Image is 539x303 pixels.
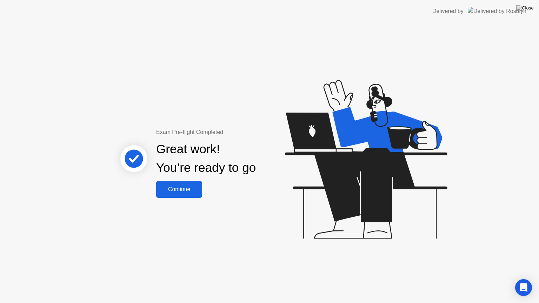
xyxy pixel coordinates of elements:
[156,181,202,198] button: Continue
[156,128,301,136] div: Exam Pre-flight Completed
[515,279,532,296] div: Open Intercom Messenger
[468,7,526,15] img: Delivered by Rosalyn
[156,140,256,177] div: Great work! You’re ready to go
[158,186,200,193] div: Continue
[516,5,534,11] img: Close
[432,7,464,15] div: Delivered by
